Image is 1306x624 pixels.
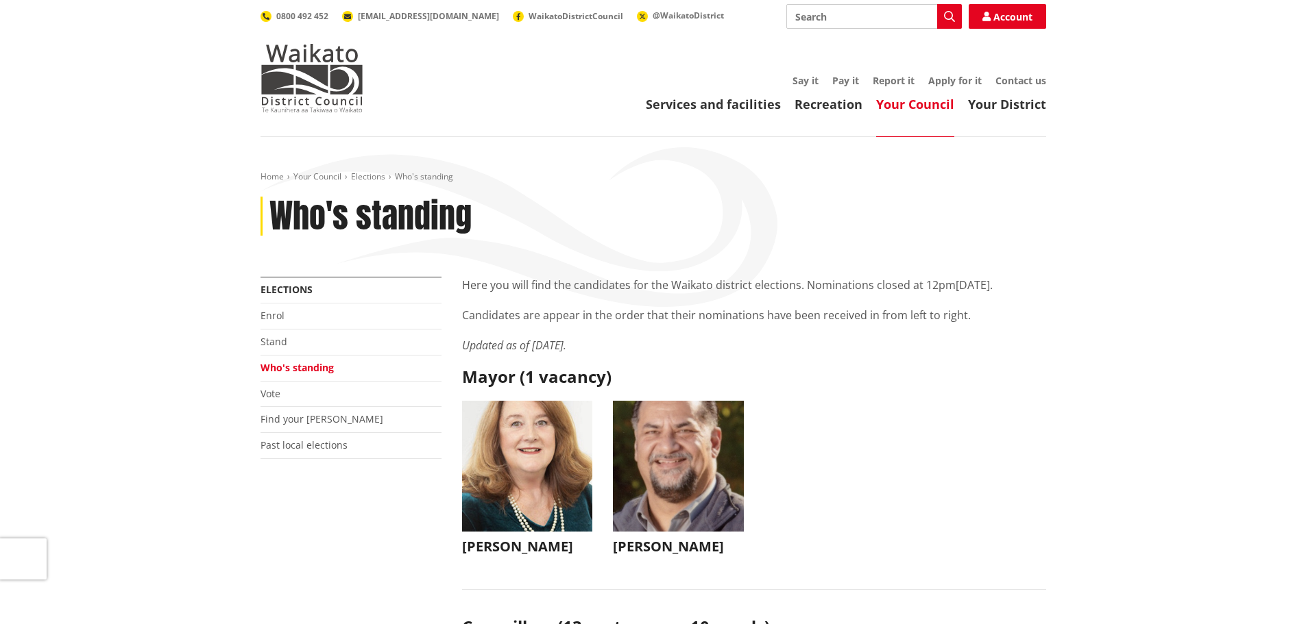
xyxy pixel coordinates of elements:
[462,401,593,562] button: [PERSON_NAME]
[261,387,280,400] a: Vote
[786,4,962,29] input: Search input
[462,277,1046,293] p: Here you will find the candidates for the Waikato district elections. Nominations closed at 12pm[...
[261,283,313,296] a: Elections
[261,309,285,322] a: Enrol
[529,10,623,22] span: WaikatoDistrictCouncil
[873,74,915,87] a: Report it
[653,10,724,21] span: @WaikatoDistrict
[795,96,862,112] a: Recreation
[637,10,724,21] a: @WaikatoDistrict
[261,335,287,348] a: Stand
[395,171,453,182] span: Who's standing
[613,401,744,562] button: [PERSON_NAME]
[876,96,954,112] a: Your Council
[293,171,341,182] a: Your Council
[342,10,499,22] a: [EMAIL_ADDRESS][DOMAIN_NAME]
[832,74,859,87] a: Pay it
[261,44,363,112] img: Waikato District Council - Te Kaunihera aa Takiwaa o Waikato
[969,4,1046,29] a: Account
[261,171,284,182] a: Home
[462,538,593,555] h3: [PERSON_NAME]
[513,10,623,22] a: WaikatoDistrictCouncil
[261,438,348,451] a: Past local elections
[613,538,744,555] h3: [PERSON_NAME]
[462,401,593,532] img: WO-M__CHURCH_J__UwGuY
[462,307,1046,323] p: Candidates are appear in the order that their nominations have been received in from left to right.
[793,74,819,87] a: Say it
[613,401,744,532] img: WO-M__BECH_A__EWN4j
[269,197,472,236] h1: Who's standing
[358,10,499,22] span: [EMAIL_ADDRESS][DOMAIN_NAME]
[968,96,1046,112] a: Your District
[276,10,328,22] span: 0800 492 452
[351,171,385,182] a: Elections
[261,412,383,425] a: Find your [PERSON_NAME]
[261,171,1046,183] nav: breadcrumb
[646,96,781,112] a: Services and facilities
[261,10,328,22] a: 0800 492 452
[261,361,334,374] a: Who's standing
[462,338,566,353] em: Updated as of [DATE].
[995,74,1046,87] a: Contact us
[462,365,612,388] strong: Mayor (1 vacancy)
[928,74,982,87] a: Apply for it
